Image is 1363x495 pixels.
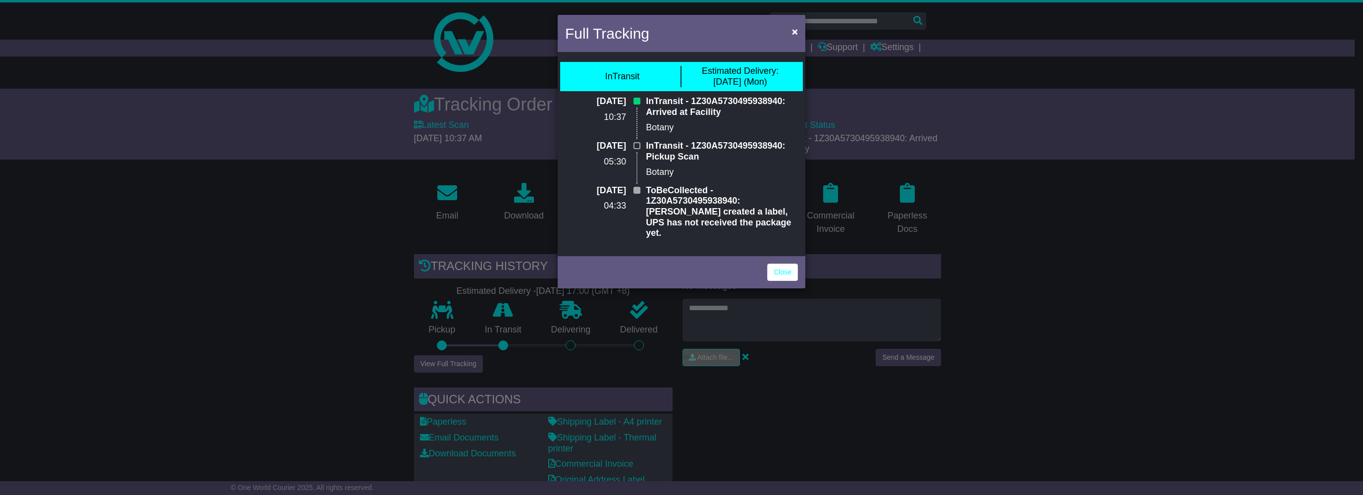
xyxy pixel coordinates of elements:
[646,122,798,133] p: Botany
[767,264,798,281] a: Close
[787,21,803,42] button: Close
[565,112,626,123] p: 10:37
[565,141,626,152] p: [DATE]
[792,26,798,37] span: ×
[646,167,798,178] p: Botany
[702,66,779,76] span: Estimated Delivery:
[646,141,798,162] p: InTransit - 1Z30A5730495938940: Pickup Scan
[646,185,798,239] p: ToBeCollected - 1Z30A5730495938940: [PERSON_NAME] created a label, UPS has not received the packa...
[565,96,626,107] p: [DATE]
[605,71,639,82] div: InTransit
[565,157,626,167] p: 05:30
[565,201,626,212] p: 04:33
[565,22,649,45] h4: Full Tracking
[646,96,798,117] p: InTransit - 1Z30A5730495938940: Arrived at Facility
[702,66,779,87] div: [DATE] (Mon)
[565,185,626,196] p: [DATE]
